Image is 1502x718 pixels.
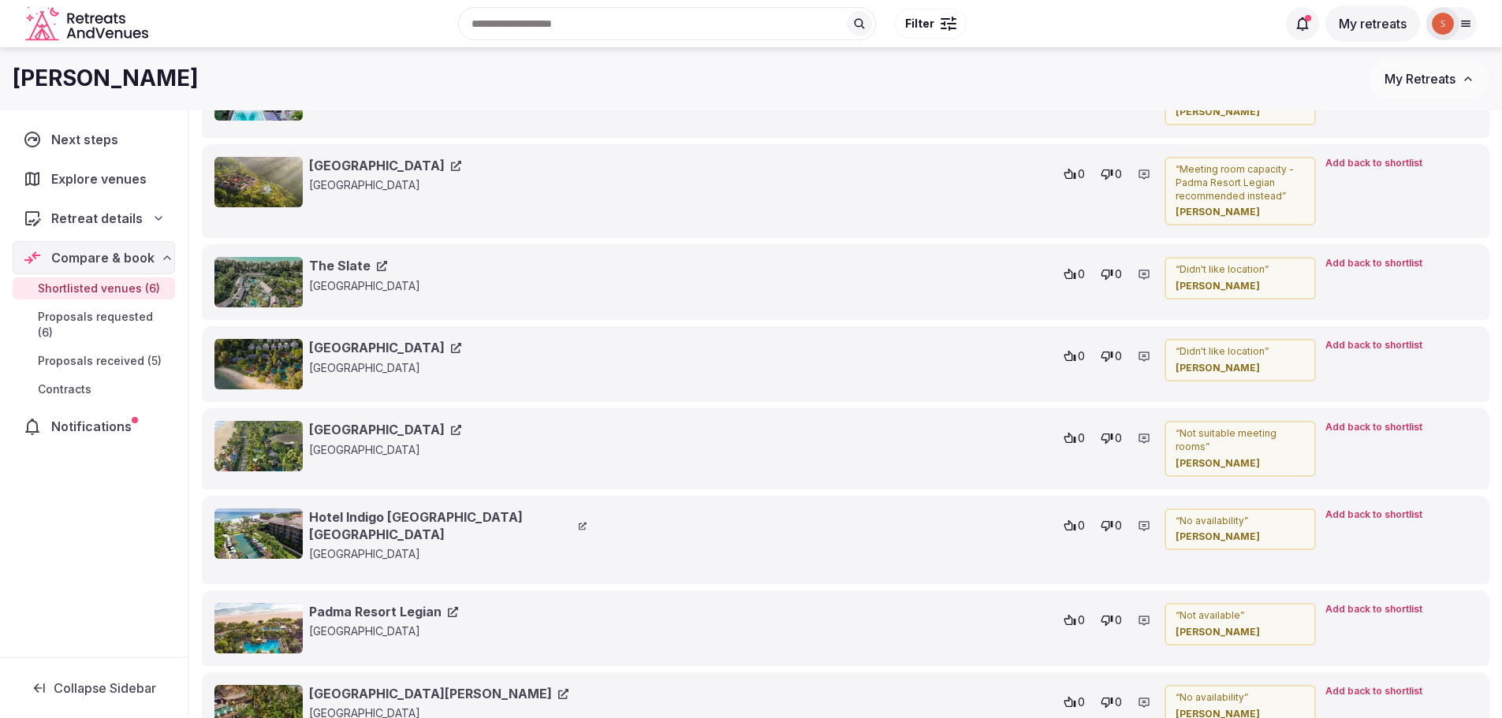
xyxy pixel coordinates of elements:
[13,350,175,372] a: Proposals received (5)
[309,157,461,174] a: [GEOGRAPHIC_DATA]
[1385,71,1455,87] span: My Retreats
[1115,266,1122,282] span: 0
[1078,518,1085,534] span: 0
[13,378,175,400] a: Contracts
[309,421,461,438] a: [GEOGRAPHIC_DATA]
[1078,694,1085,710] span: 0
[309,360,587,376] p: [GEOGRAPHIC_DATA]
[214,157,303,207] img: Padma Resort Ubud cover photo
[13,410,175,443] a: Notifications
[1096,163,1127,185] button: 0
[309,623,587,639] p: [GEOGRAPHIC_DATA]
[1078,166,1085,182] span: 0
[38,353,162,369] span: Proposals received (5)
[1370,59,1489,99] button: My Retreats
[13,671,175,705] button: Collapse Sidebar
[1176,457,1305,471] cite: [PERSON_NAME]
[309,339,461,356] a: [GEOGRAPHIC_DATA]
[1176,609,1305,623] p: “ Not available ”
[1176,515,1305,528] p: “ No availability ”
[13,162,175,195] a: Explore venues
[1115,166,1122,182] span: 0
[1059,691,1090,713] button: 0
[1176,427,1305,454] p: “ Not suitable meeting rooms ”
[1176,263,1305,277] p: “ Didn't like location ”
[1096,515,1127,537] button: 0
[38,281,160,296] span: Shortlisted venues (6)
[13,123,175,156] a: Next steps
[1078,266,1085,282] span: 0
[51,248,155,267] span: Compare & book
[25,6,151,42] svg: Retreats and Venues company logo
[1325,339,1422,352] span: Add back to shortlist
[895,9,967,39] button: Filter
[1096,263,1127,285] button: 0
[214,339,303,389] img: Thavorn Beach Village Resort cover photo
[1176,691,1305,705] p: “ No availability ”
[51,130,125,149] span: Next steps
[1325,16,1420,32] a: My retreats
[1325,508,1422,522] span: Add back to shortlist
[1059,263,1090,285] button: 0
[25,6,151,42] a: Visit the homepage
[1059,345,1090,367] button: 0
[1115,694,1122,710] span: 0
[1059,427,1090,449] button: 0
[1325,685,1422,698] span: Add back to shortlist
[13,277,175,299] a: Shortlisted venues (6)
[38,309,169,340] span: Proposals requested (6)
[1325,6,1420,42] button: My retreats
[309,257,387,274] a: The Slate
[905,16,934,32] span: Filter
[1176,280,1305,293] cite: [PERSON_NAME]
[1115,518,1122,534] span: 0
[309,278,587,294] p: [GEOGRAPHIC_DATA]
[13,306,175,344] a: Proposals requested (6)
[1078,612,1085,628] span: 0
[1176,626,1305,639] cite: [PERSON_NAME]
[214,508,303,559] img: Hotel Indigo Bali Seminyak Beach cover photo
[13,63,199,94] h1: [PERSON_NAME]
[1325,257,1422,270] span: Add back to shortlist
[1115,612,1122,628] span: 0
[1176,163,1305,203] p: “ Meeting room capacity - Padma Resort Legian recommended instead ”
[38,381,91,397] span: Contracts
[1096,345,1127,367] button: 0
[51,169,153,188] span: Explore venues
[214,421,303,471] img: Legian Beach Hotel cover photo
[1325,157,1422,170] span: Add back to shortlist
[309,442,587,458] p: [GEOGRAPHIC_DATA]
[1096,609,1127,631] button: 0
[1096,427,1127,449] button: 0
[1176,345,1305,359] p: “ Didn't like location ”
[214,257,303,307] img: The Slate cover photo
[54,680,156,696] span: Collapse Sidebar
[1176,530,1305,544] cite: [PERSON_NAME]
[309,546,587,562] p: [GEOGRAPHIC_DATA]
[1325,421,1422,434] span: Add back to shortlist
[1115,348,1122,364] span: 0
[1176,106,1305,119] cite: [PERSON_NAME]
[1115,430,1122,446] span: 0
[1096,691,1127,713] button: 0
[1078,430,1085,446] span: 0
[1325,603,1422,616] span: Add back to shortlist
[1176,206,1305,219] cite: [PERSON_NAME]
[309,508,587,544] a: Hotel Indigo [GEOGRAPHIC_DATA] [GEOGRAPHIC_DATA]
[309,685,568,702] a: [GEOGRAPHIC_DATA][PERSON_NAME]
[309,603,458,620] a: Padma Resort Legian
[51,209,143,228] span: Retreat details
[51,417,138,436] span: Notifications
[1432,13,1454,35] img: stefanie.just
[214,603,303,653] img: Padma Resort Legian cover photo
[309,177,587,193] p: [GEOGRAPHIC_DATA]
[1176,362,1305,375] cite: [PERSON_NAME]
[1078,348,1085,364] span: 0
[1059,515,1090,537] button: 0
[1059,163,1090,185] button: 0
[1059,609,1090,631] button: 0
